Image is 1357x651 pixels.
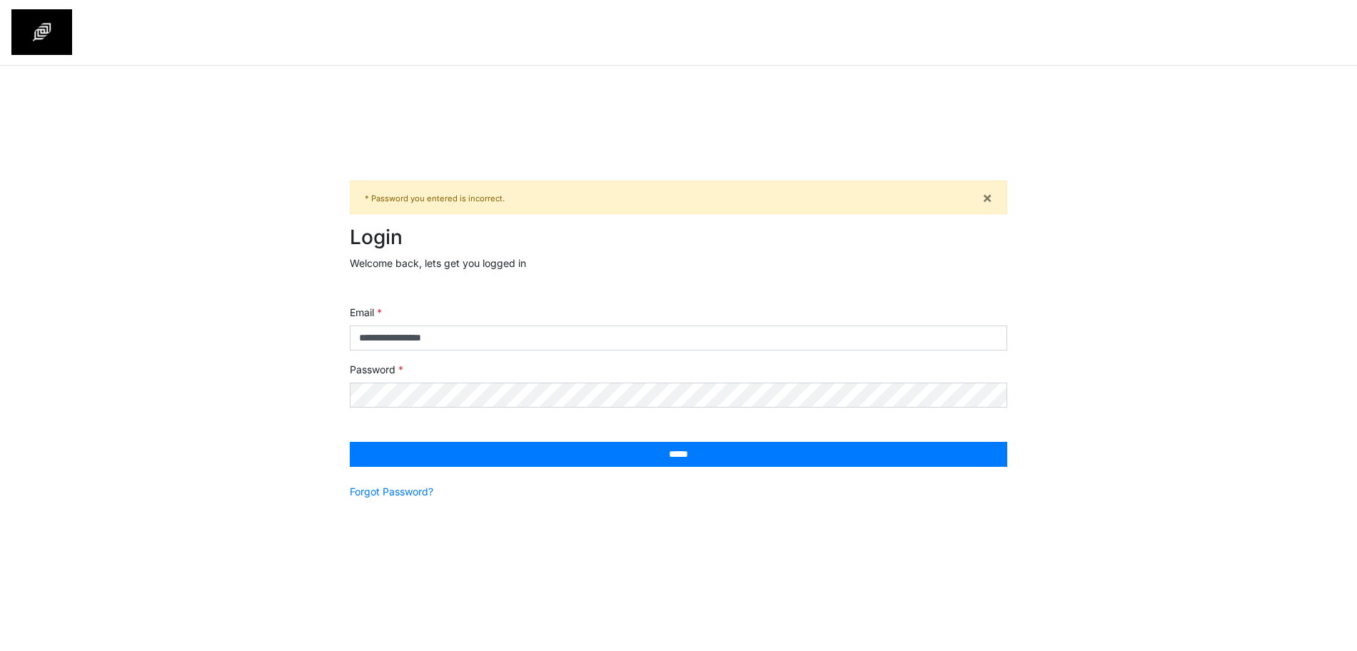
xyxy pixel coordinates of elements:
[11,9,72,55] img: spp logo
[350,305,382,320] label: Email
[350,484,433,499] a: Forgot Password?
[350,362,403,377] label: Password
[365,193,505,203] small: * Password you entered is incorrect.
[350,226,1007,250] h2: Login
[982,190,992,205] a: ×
[350,256,1007,271] p: Welcome back, lets get you logged in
